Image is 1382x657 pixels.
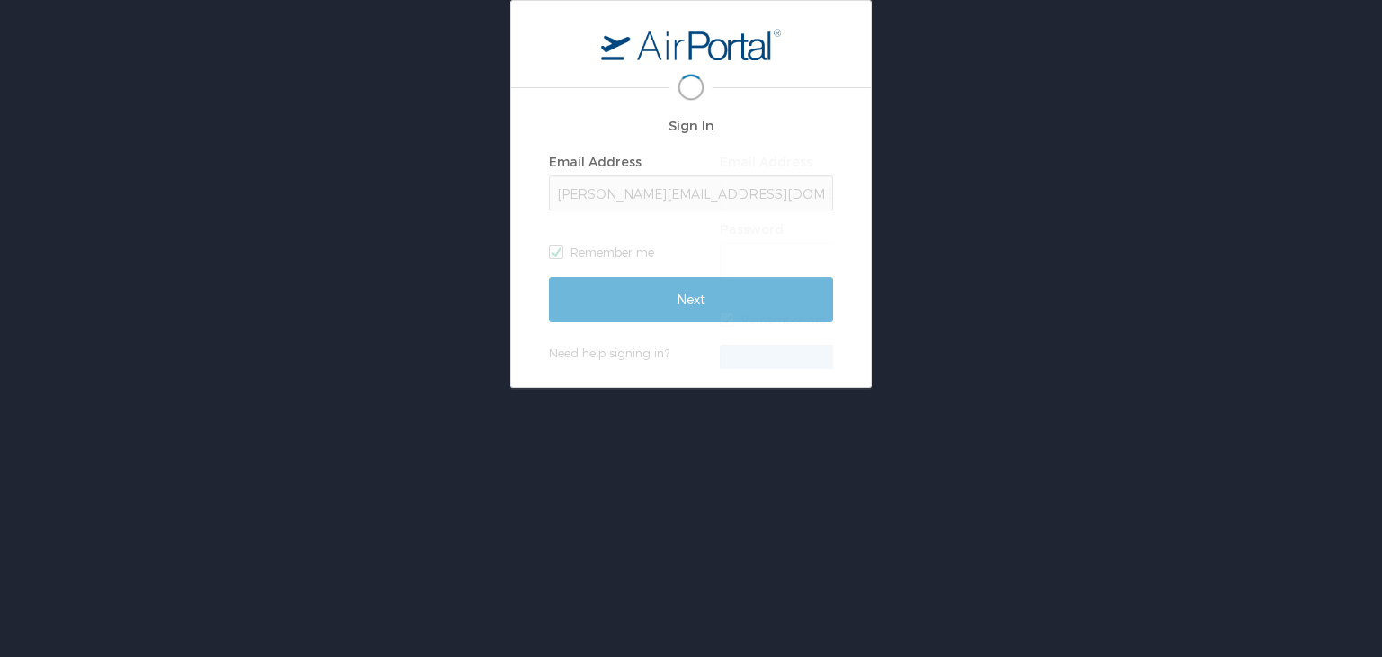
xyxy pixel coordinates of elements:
label: Password [720,221,784,237]
h2: Sign In [720,115,1004,136]
label: Email Address [549,154,642,169]
input: Sign In [720,345,1004,390]
h2: Sign In [549,115,833,136]
label: Remember me [720,306,1004,333]
input: Next [549,277,833,322]
img: logo [601,28,781,60]
label: Email Address [720,154,812,169]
